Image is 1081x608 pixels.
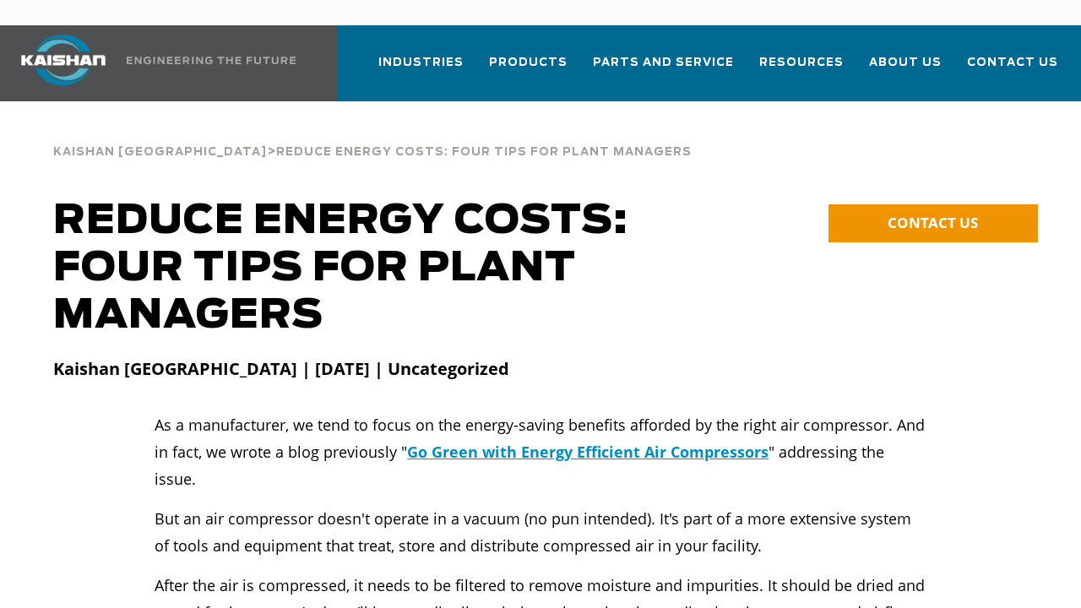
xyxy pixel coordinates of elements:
span: Kaishan [GEOGRAPHIC_DATA] [53,147,267,158]
a: Parts and Service [593,41,734,98]
a: Kaishan [GEOGRAPHIC_DATA] [53,144,267,159]
span: Reduce energy costs: four tips for plant managers [53,201,628,336]
a: CONTACT US [828,204,1038,242]
p: As a manufacturer, we tend to focus on the energy-saving benefits afforded by the right air compr... [155,411,926,492]
strong: Kaishan [GEOGRAPHIC_DATA] | [DATE] | Uncategorized [53,357,509,380]
span: Reduce Energy Costs: Four Tips for Plant Managers [276,147,692,158]
span: Parts and Service [593,53,734,73]
a: Industries [378,41,464,98]
a: Go Green with Energy Efficient Air Compressors [407,442,769,462]
a: About Us [869,41,942,98]
a: Contact Us [967,41,1058,98]
span: CONTACT US [888,213,978,232]
span: About Us [869,53,942,73]
span: Resources [759,53,844,73]
span: Contact Us [967,53,1058,73]
div: > [53,127,692,166]
p: But an air compressor doesn't operate in a vacuum (no pun intended). It's part of a more extensiv... [155,505,926,559]
img: Engineering the future [127,57,296,64]
a: Resources [759,41,844,98]
span: Products [489,53,568,73]
span: Industries [378,53,464,73]
a: Reduce Energy Costs: Four Tips for Plant Managers [276,144,692,159]
a: Products [489,41,568,98]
